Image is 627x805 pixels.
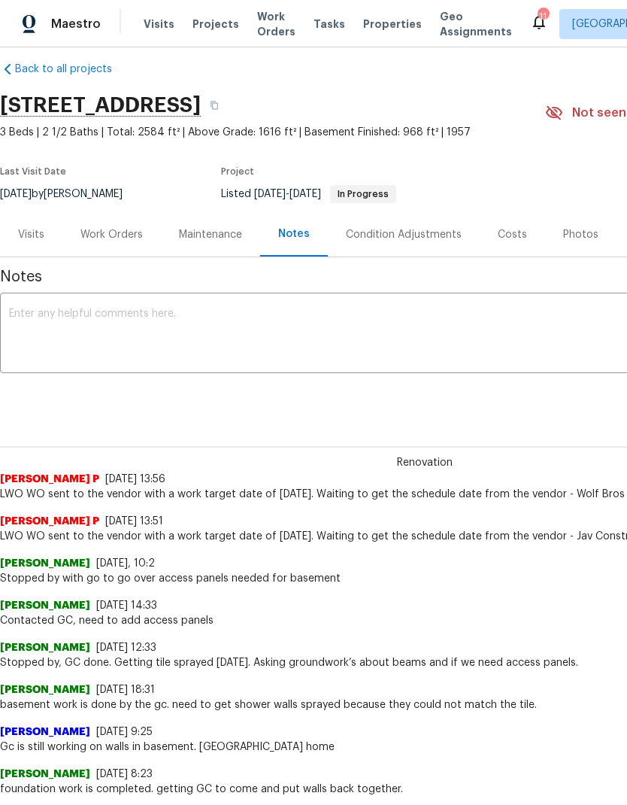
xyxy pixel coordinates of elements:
[105,474,165,485] span: [DATE] 13:56
[96,685,155,695] span: [DATE] 18:31
[105,516,163,527] span: [DATE] 13:51
[80,227,143,242] div: Work Orders
[278,226,310,241] div: Notes
[440,9,512,39] span: Geo Assignments
[179,227,242,242] div: Maintenance
[51,17,101,32] span: Maestro
[96,642,156,653] span: [DATE] 12:33
[254,189,321,199] span: -
[254,189,286,199] span: [DATE]
[221,189,396,199] span: Listed
[201,92,228,119] button: Copy Address
[538,9,548,24] div: 11
[96,558,155,569] span: [DATE], 10:2
[144,17,174,32] span: Visits
[96,769,153,779] span: [DATE] 8:23
[563,227,598,242] div: Photos
[221,167,254,176] span: Project
[257,9,295,39] span: Work Orders
[96,727,153,737] span: [DATE] 9:25
[388,455,462,470] span: Renovation
[18,227,44,242] div: Visits
[498,227,527,242] div: Costs
[313,19,345,29] span: Tasks
[192,17,239,32] span: Projects
[289,189,321,199] span: [DATE]
[96,600,157,611] span: [DATE] 14:33
[346,227,462,242] div: Condition Adjustments
[332,190,395,199] span: In Progress
[363,17,422,32] span: Properties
